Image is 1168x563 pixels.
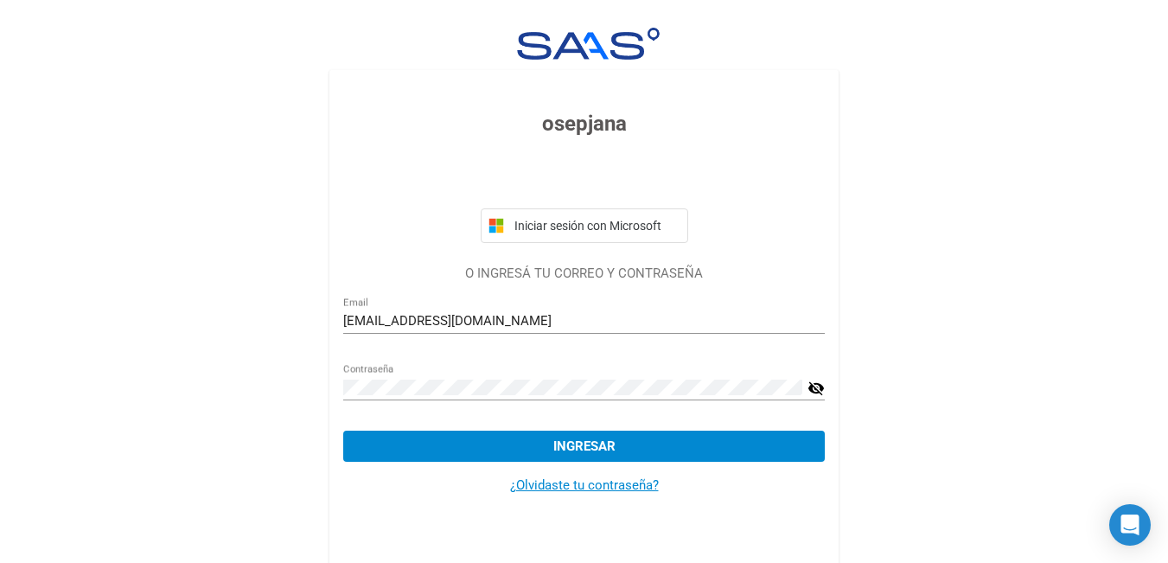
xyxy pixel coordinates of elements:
[1109,504,1151,546] div: Open Intercom Messenger
[481,208,688,243] button: Iniciar sesión con Microsoft
[807,378,825,399] mat-icon: visibility_off
[510,477,659,493] a: ¿Olvidaste tu contraseña?
[343,431,825,462] button: Ingresar
[472,158,697,196] iframe: Botón de Acceder con Google
[343,108,825,139] h3: osepjana
[343,264,825,284] p: O INGRESÁ TU CORREO Y CONTRASEÑA
[553,438,616,454] span: Ingresar
[511,219,680,233] span: Iniciar sesión con Microsoft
